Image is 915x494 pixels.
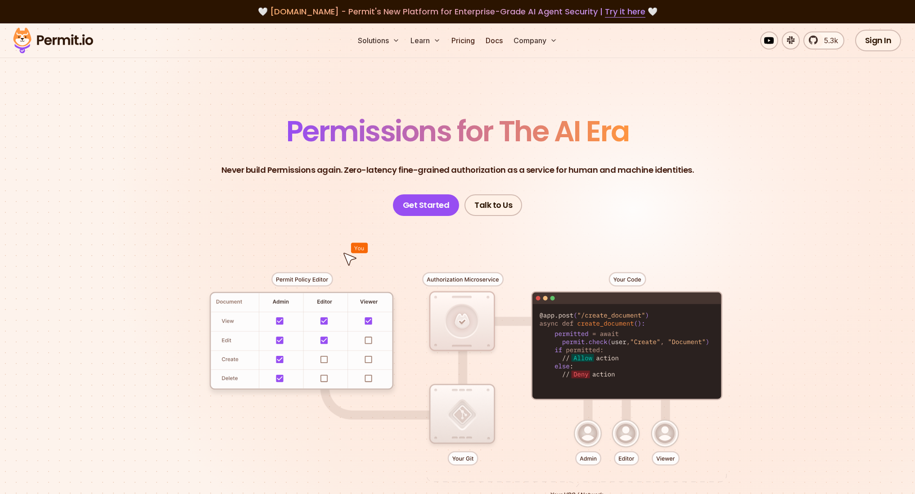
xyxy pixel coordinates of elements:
[819,35,838,46] span: 5.3k
[270,6,645,17] span: [DOMAIN_NAME] - Permit's New Platform for Enterprise-Grade AI Agent Security |
[407,31,444,49] button: Learn
[286,111,629,151] span: Permissions for The AI Era
[354,31,403,49] button: Solutions
[855,30,901,51] a: Sign In
[22,5,893,18] div: 🤍 🤍
[482,31,506,49] a: Docs
[448,31,478,49] a: Pricing
[9,25,97,56] img: Permit logo
[510,31,561,49] button: Company
[221,164,694,176] p: Never build Permissions again. Zero-latency fine-grained authorization as a service for human and...
[464,194,522,216] a: Talk to Us
[605,6,645,18] a: Try it here
[393,194,460,216] a: Get Started
[803,31,844,49] a: 5.3k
